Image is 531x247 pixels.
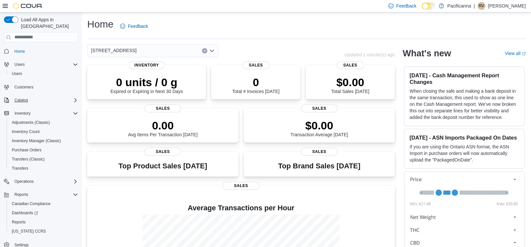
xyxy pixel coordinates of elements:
[7,227,81,236] button: [US_STATE] CCRS
[111,76,183,94] div: Expired or Expiring in Next 30 Days
[410,134,519,141] h3: [DATE] - ASN Imports Packaged On Dates
[14,49,25,54] span: Home
[9,218,28,226] a: Reports
[9,209,41,217] a: Dashboards
[14,62,25,67] span: Users
[18,16,78,29] span: Load All Apps in [GEOGRAPHIC_DATA]
[291,119,348,132] p: $0.00
[7,127,81,136] button: Inventory Count
[479,2,484,10] span: RV
[12,138,61,143] span: Inventory Manager (Classic)
[1,82,81,92] button: Customers
[422,3,436,9] input: Dark Mode
[12,61,78,68] span: Users
[128,23,148,29] span: Feedback
[12,147,42,153] span: Purchase Orders
[474,2,475,10] p: |
[505,51,526,56] a: View allExternal link
[202,48,207,53] button: Clear input
[9,209,78,217] span: Dashboards
[232,76,279,94] div: Total # Invoices [DATE]
[9,164,31,172] a: Transfers
[14,179,34,184] span: Operations
[9,155,78,163] span: Transfers (Classic)
[278,162,360,170] h3: Top Brand Sales [DATE]
[344,52,395,57] p: Updated 1 minute(s) ago
[12,109,33,117] button: Inventory
[9,119,52,126] a: Adjustments (Classic)
[144,148,181,156] span: Sales
[9,70,78,78] span: Users
[129,61,165,69] span: Inventory
[12,210,38,216] span: Dashboards
[12,47,28,55] a: Home
[12,96,78,104] span: Catalog
[9,164,78,172] span: Transfers
[242,61,269,69] span: Sales
[1,96,81,105] button: Catalog
[9,200,78,208] span: Canadian Compliance
[12,120,50,125] span: Adjustments (Classic)
[396,3,416,9] span: Feedback
[209,48,214,53] button: Open list of options
[12,191,31,199] button: Reports
[12,219,26,225] span: Reports
[410,88,519,121] p: When closing the safe and making a bank deposit in the same transaction, this used to show as one...
[12,83,36,91] a: Customers
[12,157,45,162] span: Transfers (Classic)
[9,119,78,126] span: Adjustments (Classic)
[301,104,337,112] span: Sales
[9,70,25,78] a: Users
[7,208,81,218] a: Dashboards
[331,76,369,94] div: Total Sales [DATE]
[128,119,198,137] div: Avg Items Per Transaction [DATE]
[9,218,78,226] span: Reports
[478,2,485,10] div: Rachael Veenstra
[92,204,390,212] h4: Average Transactions per Hour
[1,60,81,69] button: Users
[144,104,181,112] span: Sales
[87,18,113,31] h1: Home
[7,164,81,173] button: Transfers
[1,177,81,186] button: Operations
[410,143,519,163] p: If you are using the Ontario ASN format, the ASN Import in purchase orders will now automatically...
[7,199,81,208] button: Canadian Compliance
[13,3,43,9] img: Cova
[14,192,28,197] span: Reports
[9,227,49,235] a: [US_STATE] CCRS
[9,128,42,136] a: Inventory Count
[12,129,40,134] span: Inventory Count
[14,98,28,103] span: Catalog
[1,109,81,118] button: Inventory
[1,47,81,56] button: Home
[9,128,78,136] span: Inventory Count
[301,148,337,156] span: Sales
[410,72,519,85] h3: [DATE] - Cash Management Report Changes
[12,191,78,199] span: Reports
[12,178,36,185] button: Operations
[1,190,81,199] button: Reports
[403,48,451,59] h2: What's new
[12,178,78,185] span: Operations
[9,227,78,235] span: Washington CCRS
[7,145,81,155] button: Purchase Orders
[12,109,78,117] span: Inventory
[223,182,259,190] span: Sales
[7,155,81,164] button: Transfers (Classic)
[14,85,33,90] span: Customers
[12,96,31,104] button: Catalog
[117,20,151,33] a: Feedback
[291,119,348,137] div: Transaction Average [DATE]
[232,76,279,89] p: 0
[7,69,81,78] button: Users
[12,83,78,91] span: Customers
[91,47,136,54] span: [STREET_ADDRESS]
[14,111,31,116] span: Inventory
[9,137,64,145] a: Inventory Manager (Classic)
[522,52,526,56] svg: External link
[9,146,78,154] span: Purchase Orders
[12,71,22,76] span: Users
[9,146,44,154] a: Purchase Orders
[111,76,183,89] p: 0 units / 0 g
